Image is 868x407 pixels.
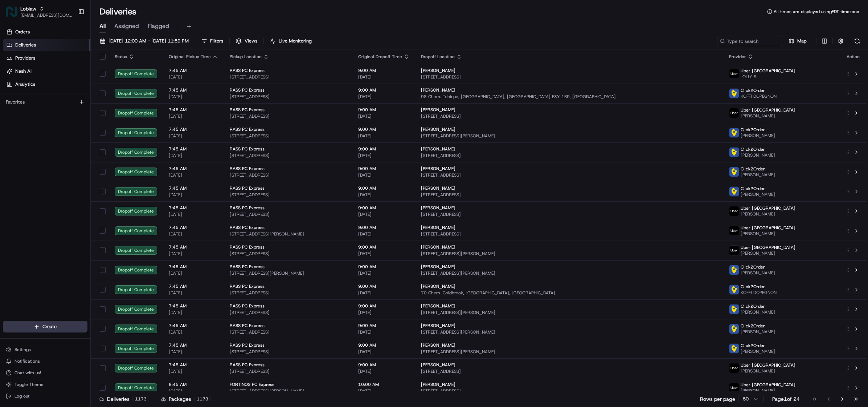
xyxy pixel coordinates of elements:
span: [DATE] [358,133,409,139]
span: 9:00 AM [358,185,409,191]
span: [STREET_ADDRESS][PERSON_NAME] [421,349,717,355]
span: [DATE] [358,74,409,80]
button: Loblaw [20,5,36,12]
span: [DATE] [358,349,409,355]
span: [STREET_ADDRESS] [421,211,717,217]
img: uber-new-logo.jpeg [729,226,739,235]
span: RASS PC Express [230,146,265,152]
span: [STREET_ADDRESS][PERSON_NAME] [230,270,347,276]
div: Deliveries [99,395,149,403]
span: 7:45 AM [169,303,218,309]
span: [STREET_ADDRESS] [230,74,347,80]
span: [DATE] [358,211,409,217]
span: [STREET_ADDRESS] [230,172,347,178]
span: [DATE] [169,94,218,100]
span: [PERSON_NAME] [421,244,455,250]
span: All times are displayed using EDT timezone [774,9,859,15]
span: [STREET_ADDRESS] [421,368,717,374]
span: RASS PC Express [230,107,265,113]
span: [STREET_ADDRESS][PERSON_NAME] [421,270,717,276]
span: 7:45 AM [169,126,218,132]
span: [PERSON_NAME] [741,270,775,276]
span: [PERSON_NAME] [421,87,455,93]
button: [EMAIL_ADDRESS][DOMAIN_NAME] [20,12,72,18]
div: 1173 [194,396,211,402]
button: Live Monitoring [267,36,315,46]
img: uber-new-logo.jpeg [729,108,739,118]
span: [DATE] [169,368,218,374]
img: profile_click2order_cartwheel.png [729,285,739,294]
input: Type to search [717,36,782,46]
span: [PERSON_NAME] [741,388,795,394]
span: 9:00 AM [358,225,409,230]
span: [PERSON_NAME] [421,126,455,132]
button: LoblawLoblaw[EMAIL_ADDRESS][DOMAIN_NAME] [3,3,75,20]
span: [PERSON_NAME] [741,192,775,197]
p: Rows per page [700,395,735,403]
button: Settings [3,344,87,355]
span: Click2Order [741,146,765,152]
div: Packages [161,395,211,403]
span: [DATE] [358,368,409,374]
span: Status [115,54,127,60]
span: Original Pickup Time [169,54,211,60]
span: [DATE] [169,270,218,276]
img: profile_click2order_cartwheel.png [729,148,739,157]
span: [DATE] [169,153,218,158]
img: Loblaw [6,6,17,17]
span: [DATE] [358,290,409,296]
span: Click2Order [741,264,765,270]
span: [PERSON_NAME] [421,185,455,191]
span: [STREET_ADDRESS] [230,113,347,119]
span: RASS PC Express [230,68,265,73]
span: Click2Order [741,303,765,309]
span: Providers [15,55,35,61]
span: [STREET_ADDRESS][PERSON_NAME] [421,133,717,139]
span: Settings [15,347,31,352]
span: [PERSON_NAME] [741,152,775,158]
span: [PERSON_NAME] [421,107,455,113]
span: [PERSON_NAME] [741,172,775,178]
span: [STREET_ADDRESS] [230,368,347,374]
span: 7:45 AM [169,87,218,93]
img: uber-new-logo.jpeg [729,206,739,216]
span: 9:00 AM [358,264,409,270]
span: [STREET_ADDRESS] [421,113,717,119]
span: 9:00 AM [358,126,409,132]
span: [STREET_ADDRESS] [230,329,347,335]
span: 7:45 AM [169,205,218,211]
span: Pickup Location [230,54,262,60]
span: RASS PC Express [230,244,265,250]
span: Uber [GEOGRAPHIC_DATA] [741,107,795,113]
span: Analytics [15,81,35,88]
span: 7:45 AM [169,264,218,270]
span: [STREET_ADDRESS] [230,153,347,158]
img: uber-new-logo.jpeg [729,246,739,255]
span: [PERSON_NAME] [741,368,795,374]
button: [DATE] 12:00 AM - [DATE] 11:59 PM [97,36,192,46]
span: [PERSON_NAME] [421,342,455,348]
span: 7:45 AM [169,362,218,368]
span: 7:45 AM [169,283,218,289]
span: Dropoff Location [421,54,455,60]
span: Map [797,38,807,44]
span: [DATE] [169,310,218,315]
img: profile_click2order_cartwheel.png [729,89,739,98]
span: [STREET_ADDRESS][PERSON_NAME] [421,251,717,257]
span: RASS PC Express [230,87,265,93]
span: RASS PC Express [230,283,265,289]
button: Notifications [3,356,87,366]
span: 7:45 AM [169,166,218,172]
span: [DATE] [169,251,218,257]
span: [DATE] [169,349,218,355]
span: 9:00 AM [358,283,409,289]
span: [STREET_ADDRESS] [421,153,717,158]
span: Flagged [148,22,169,31]
a: Orders [3,26,90,38]
span: [STREET_ADDRESS] [230,133,347,139]
span: 7:45 AM [169,68,218,73]
span: [STREET_ADDRESS][PERSON_NAME] [421,310,717,315]
span: [PERSON_NAME] [421,205,455,211]
span: 8:45 AM [169,382,218,387]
